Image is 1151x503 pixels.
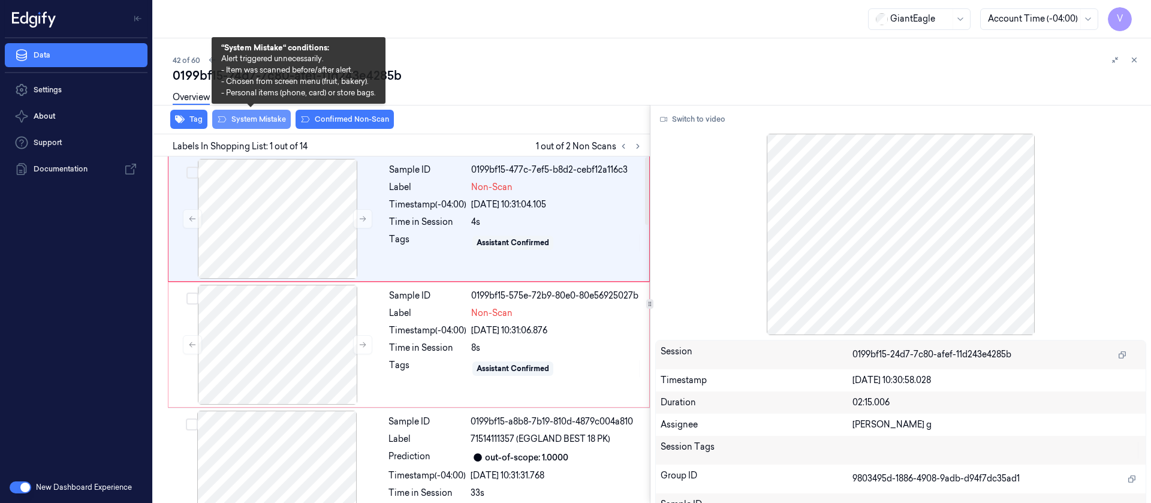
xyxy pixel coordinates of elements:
[389,198,466,211] div: Timestamp (-04:00)
[389,181,466,194] div: Label
[661,345,853,365] div: Session
[389,164,466,176] div: Sample ID
[661,396,853,409] div: Duration
[471,198,642,211] div: [DATE] 10:31:04.105
[296,110,394,129] button: Confirmed Non-Scan
[388,433,466,445] div: Label
[852,418,1141,431] div: [PERSON_NAME] g
[471,307,513,320] span: Non-Scan
[212,110,291,129] button: System Mistake
[661,418,853,431] div: Assignee
[186,167,198,179] button: Select row
[471,290,642,302] div: 0199bf15-575e-72b9-80e0-80e56925027b
[471,433,610,445] span: 71514111357 (EGGLAND BEST 18 PK)
[389,342,466,354] div: Time in Session
[5,43,147,67] a: Data
[5,78,147,102] a: Settings
[477,237,549,248] div: Assistant Confirmed
[471,181,513,194] span: Non-Scan
[186,293,198,305] button: Select row
[661,374,853,387] div: Timestamp
[388,469,466,482] div: Timestamp (-04:00)
[170,110,207,129] button: Tag
[471,415,643,428] div: 0199bf15-a8b8-7b19-810d-4879c004a810
[389,216,466,228] div: Time in Session
[471,164,642,176] div: 0199bf15-477c-7ef5-b8d2-cebf12a116c3
[5,104,147,128] button: About
[389,359,466,378] div: Tags
[852,348,1011,361] span: 0199bf15-24d7-7c80-afef-11d243e4285b
[388,487,466,499] div: Time in Session
[173,140,308,153] span: Labels In Shopping List: 1 out of 14
[852,396,1141,409] div: 02:15.006
[388,415,466,428] div: Sample ID
[471,469,643,482] div: [DATE] 10:31:31.768
[852,374,1141,387] div: [DATE] 10:30:58.028
[128,9,147,28] button: Toggle Navigation
[852,472,1020,485] span: 9803495d-1886-4908-9adb-d94f7dc35ad1
[389,290,466,302] div: Sample ID
[471,216,642,228] div: 4s
[173,67,1141,84] div: 0199bf15-24d7-7c80-afef-11d243e4285b
[173,55,200,65] span: 42 of 60
[389,307,466,320] div: Label
[536,139,645,153] span: 1 out of 2 Non Scans
[471,324,642,337] div: [DATE] 10:31:06.876
[471,342,642,354] div: 8s
[1108,7,1132,31] button: V
[661,469,853,489] div: Group ID
[5,131,147,155] a: Support
[389,233,466,252] div: Tags
[471,487,643,499] div: 33s
[388,450,466,465] div: Prediction
[389,324,466,337] div: Timestamp (-04:00)
[477,363,549,374] div: Assistant Confirmed
[485,451,568,464] div: out-of-scope: 1.0000
[173,91,210,105] a: Overview
[655,110,730,129] button: Switch to video
[186,418,198,430] button: Select row
[5,157,147,181] a: Documentation
[661,441,853,460] div: Session Tags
